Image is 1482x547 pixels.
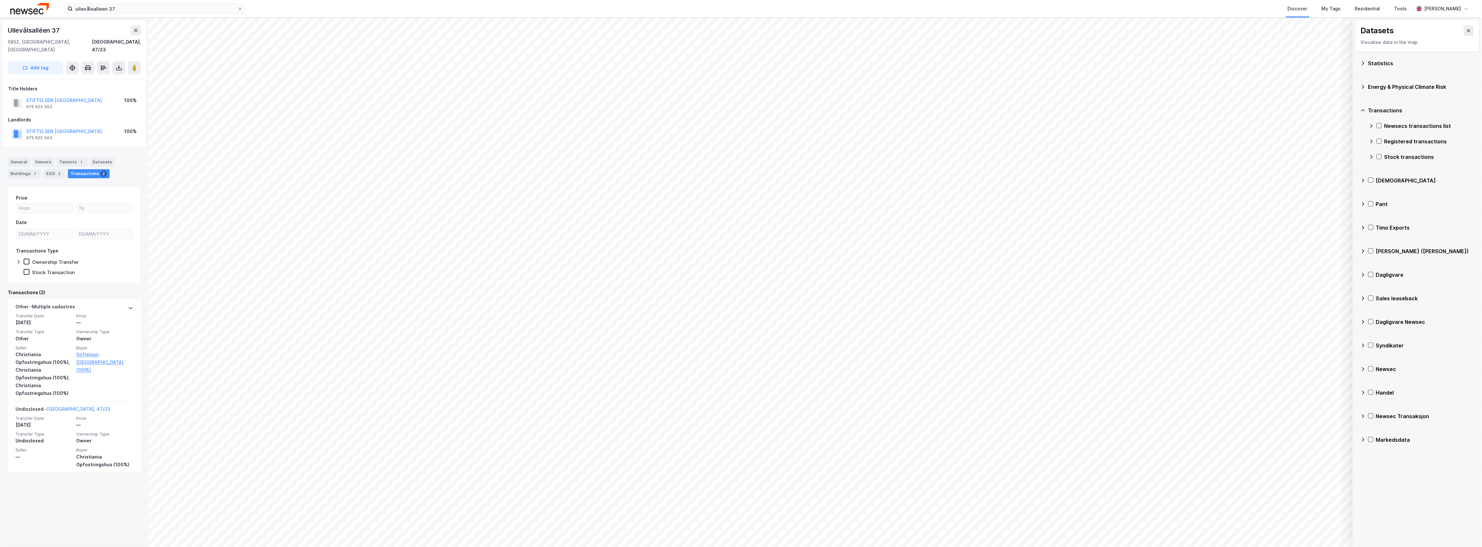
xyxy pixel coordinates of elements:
img: newsec-logo.f6e21ccffca1b3a03d2d.png [10,3,49,14]
span: Seller [16,447,72,453]
div: Registered transactions [1384,138,1474,145]
div: Dagligvare [1376,271,1474,279]
div: Stock transactions [1384,153,1474,161]
span: Ownership Type [76,431,133,437]
div: Tools [1394,5,1407,13]
div: Tenants [57,158,87,167]
div: Stock Transaction [32,269,75,275]
div: Ullevålsalléen 37 [8,25,61,36]
span: Transfer Date [16,313,72,319]
div: Datasets [90,158,115,167]
div: Kontrollprogram for chat [1450,516,1482,547]
div: 2 [101,170,107,177]
a: [GEOGRAPHIC_DATA], 47/33 [47,406,110,412]
div: Energy & Physical Climate Risk [1368,83,1474,91]
div: Newsec Transaksjon [1376,412,1474,420]
div: Markedsdata [1376,436,1474,444]
button: Add tag [8,61,63,74]
span: Buyer [76,345,133,351]
div: Pant [1376,200,1474,208]
div: Ownership Transfer [32,259,79,265]
div: ESG [44,169,65,178]
span: Buyer [76,447,133,453]
div: Undisclosed [16,437,72,445]
div: 100% [124,128,137,135]
div: Visualise data in the map. [1361,38,1474,46]
a: Stiftelsen [GEOGRAPHIC_DATA] (100%) [76,351,133,374]
iframe: Chat Widget [1450,516,1482,547]
div: Handel [1376,389,1474,397]
div: Syndikater [1376,342,1474,349]
span: Price [76,313,133,319]
span: Transfer Type [16,431,72,437]
div: Christiania Opfostringshus (100%) [16,382,72,397]
input: DD/MM/YYYY [76,229,132,239]
div: — [16,453,72,461]
span: Price [76,416,133,421]
div: [GEOGRAPHIC_DATA], 47/33 [92,38,141,54]
div: Owners [32,158,54,167]
div: Transactions [68,169,110,178]
div: Price [16,194,27,202]
div: Title Holders [8,85,141,93]
div: Christiania Opfostringshus (100%), [16,351,72,366]
div: Undisclosed - [16,405,110,416]
span: Ownership Type [76,329,133,335]
div: Timo Exports [1376,224,1474,232]
div: [DATE] [16,421,72,429]
div: General [8,158,30,167]
input: From [16,203,73,213]
div: Dagligvare Newsec [1376,318,1474,326]
div: Transactions Type [16,247,58,255]
div: Residential [1355,5,1380,13]
div: 2 [56,170,63,177]
div: 975 623 343 [26,104,52,109]
span: Transfer Date [16,416,72,421]
div: My Tags [1322,5,1341,13]
div: Owner [76,437,133,445]
input: DD/MM/YYYY [16,229,73,239]
input: Search by address, cadastre, landlords, tenants or people [73,4,238,14]
input: To [76,203,132,213]
div: Christiania Opfostringshus (100%), [16,366,72,382]
div: Datasets [1361,26,1394,36]
div: [PERSON_NAME] ([PERSON_NAME]) [1376,247,1474,255]
div: Sales leaseback [1376,294,1474,302]
div: 0852, [GEOGRAPHIC_DATA], [GEOGRAPHIC_DATA] [8,38,92,54]
div: Christiania Opfostringshus (100%) [76,453,133,469]
div: Transactions (2) [8,289,141,296]
div: Date [16,219,27,226]
div: 100% [124,97,137,104]
div: — [76,319,133,326]
div: 1 [78,159,85,165]
div: Owner [76,335,133,343]
div: Other [16,335,72,343]
div: Other - Multiple cadastres [16,303,75,313]
div: — [76,421,133,429]
div: Buildings [8,169,41,178]
div: [DATE] [16,319,72,326]
div: Newsec [1376,365,1474,373]
div: Statistics [1368,59,1474,67]
div: [DEMOGRAPHIC_DATA] [1376,177,1474,184]
div: Transactions [1368,107,1474,114]
span: Transfer Type [16,329,72,335]
div: [PERSON_NAME] [1424,5,1461,13]
div: Newsecs transactions list [1384,122,1474,130]
div: Discover [1288,5,1307,13]
div: Landlords [8,116,141,124]
div: 7 [32,170,38,177]
div: 975 623 343 [26,135,52,140]
span: Seller [16,345,72,351]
